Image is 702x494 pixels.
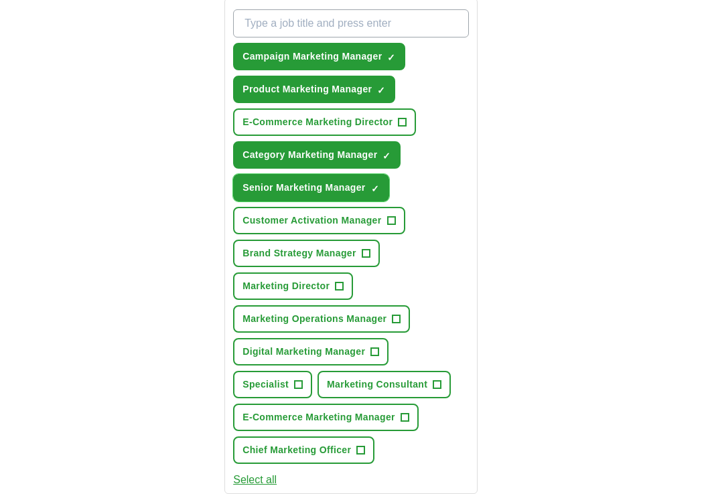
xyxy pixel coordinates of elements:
button: Specialist [233,371,312,398]
span: Brand Strategy Manager [242,246,356,260]
button: Marketing Operations Manager [233,305,410,333]
span: ✓ [387,52,395,63]
span: ✓ [377,85,385,96]
button: Select all [233,472,277,488]
span: Digital Marketing Manager [242,345,365,359]
button: Marketing Director [233,272,353,300]
button: Customer Activation Manager [233,207,405,234]
button: Chief Marketing Officer [233,436,374,464]
span: Category Marketing Manager [242,148,377,162]
span: Senior Marketing Manager [242,181,365,195]
span: Marketing Operations Manager [242,312,387,326]
span: Specialist [242,378,289,392]
button: E-Commerce Marketing Manager [233,404,419,431]
button: Senior Marketing Manager✓ [233,174,389,201]
span: Chief Marketing Officer [242,443,351,457]
button: Product Marketing Manager✓ [233,76,395,103]
button: Marketing Consultant [318,371,451,398]
span: E-Commerce Marketing Director [242,115,393,129]
button: Brand Strategy Manager [233,240,380,267]
span: Marketing Director [242,279,330,293]
span: Product Marketing Manager [242,82,372,96]
span: ✓ [382,151,391,161]
span: E-Commerce Marketing Manager [242,410,395,424]
span: Customer Activation Manager [242,214,381,228]
input: Type a job title and press enter [233,9,469,37]
span: Campaign Marketing Manager [242,50,382,64]
button: Digital Marketing Manager [233,338,389,365]
span: ✓ [371,183,379,194]
button: Campaign Marketing Manager✓ [233,43,405,70]
button: Category Marketing Manager✓ [233,141,401,169]
button: E-Commerce Marketing Director [233,108,416,136]
span: Marketing Consultant [327,378,427,392]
